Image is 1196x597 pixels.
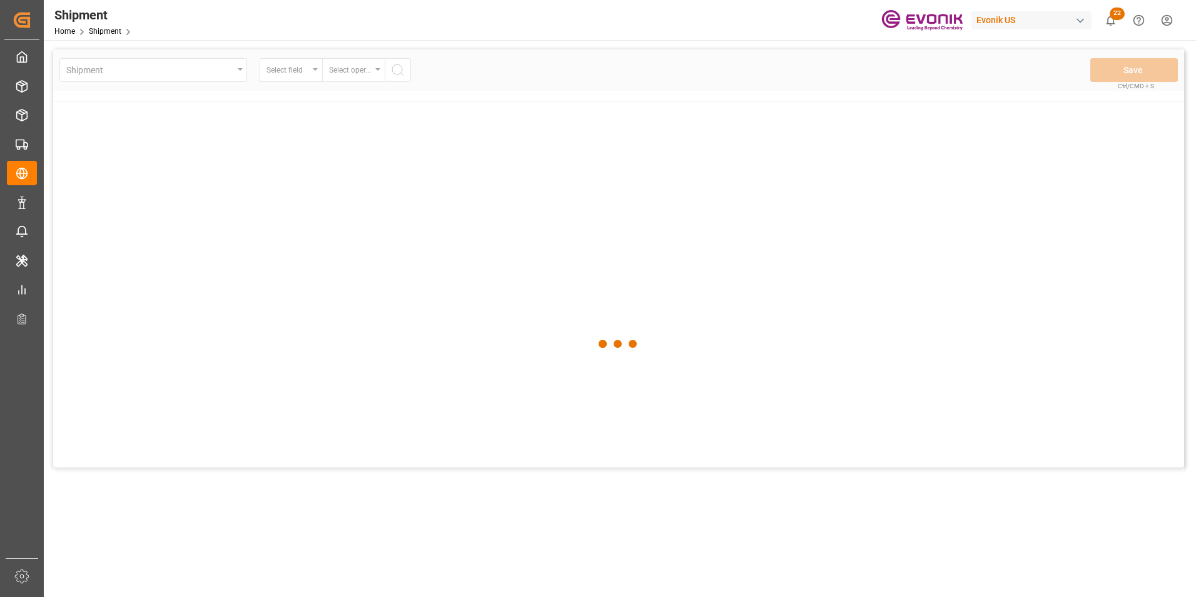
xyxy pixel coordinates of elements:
[971,8,1097,32] button: Evonik US
[881,9,963,31] img: Evonik-brand-mark-Deep-Purple-RGB.jpeg_1700498283.jpeg
[1097,6,1125,34] button: show 22 new notifications
[89,27,121,36] a: Shipment
[54,27,75,36] a: Home
[971,11,1092,29] div: Evonik US
[1110,8,1125,20] span: 22
[1125,6,1153,34] button: Help Center
[54,6,135,24] div: Shipment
